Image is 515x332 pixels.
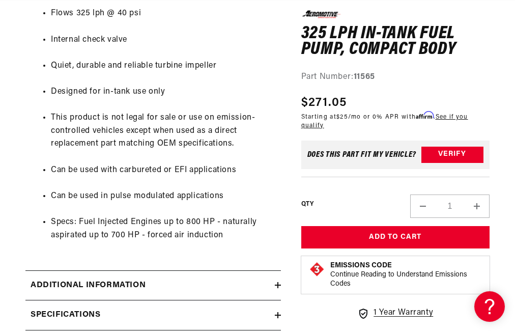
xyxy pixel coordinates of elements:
[51,86,276,99] li: Designed for in-tank use only
[51,190,276,203] li: Can be used in pulse modulated applications
[336,114,348,120] span: $25
[51,7,276,20] li: Flows 325 lph @ 40 psi
[25,300,281,330] summary: Specifications
[51,216,276,242] li: Specs: Fuel Injected Engines up to 800 HP - naturally aspirated up to 700 HP - forced air induction
[51,60,276,73] li: Quiet, durable and reliable turbine impeller
[421,146,483,162] button: Verify
[51,34,276,47] li: Internal check valve
[301,112,490,130] p: Starting at /mo or 0% APR with .
[51,164,276,177] li: Can be used with carbureted or EFI applications
[31,279,146,292] h2: Additional information
[25,271,281,300] summary: Additional information
[374,307,433,320] span: 1 Year Warranty
[354,72,375,80] strong: 11565
[330,270,482,289] p: Continue Reading to Understand Emissions Codes
[309,261,325,278] img: Emissions code
[31,309,100,322] h2: Specifications
[330,261,482,289] button: Emissions CodeContinue Reading to Understand Emissions Codes
[301,94,347,112] span: $271.05
[51,112,276,151] li: This product is not legal for sale or use on emission-controlled vehicles except when used as a d...
[357,307,433,320] a: 1 Year Warranty
[307,150,417,158] div: Does This part fit My vehicle?
[330,262,392,269] strong: Emissions Code
[301,200,314,209] label: QTY
[416,112,434,119] span: Affirm
[301,226,490,248] button: Add to Cart
[301,25,490,58] h1: 325 LPH In-Tank Fuel Pump, Compact Body
[301,114,468,129] a: See if you qualify - Learn more about Affirm Financing (opens in modal)
[301,70,490,84] div: Part Number:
